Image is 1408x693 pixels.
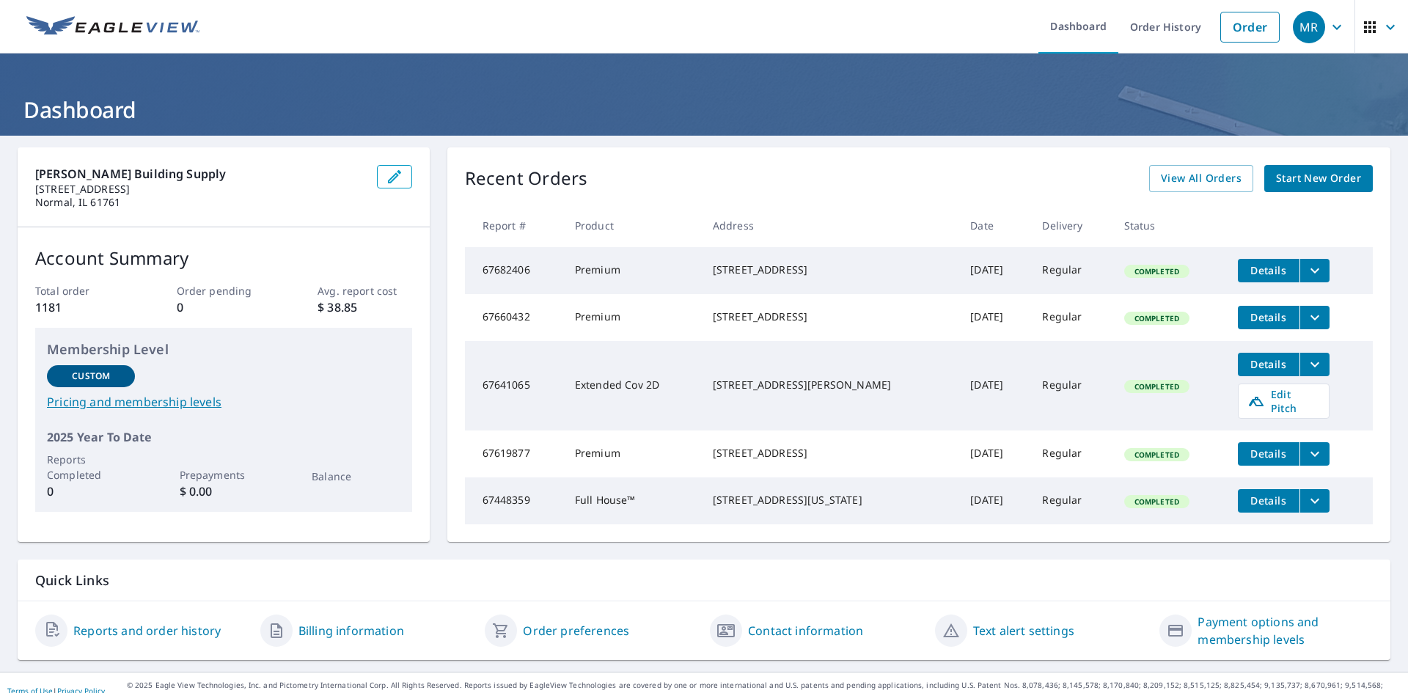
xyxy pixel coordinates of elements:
[35,165,365,183] p: [PERSON_NAME] Building Supply
[1220,12,1280,43] a: Order
[35,183,365,196] p: [STREET_ADDRESS]
[1238,384,1330,419] a: Edit Pitch
[713,263,947,277] div: [STREET_ADDRESS]
[465,430,563,477] td: 67619877
[1238,489,1299,513] button: detailsBtn-67448359
[1247,387,1320,415] span: Edit Pitch
[73,622,221,639] a: Reports and order history
[1299,353,1330,376] button: filesDropdownBtn-67641065
[1238,259,1299,282] button: detailsBtn-67682406
[1112,204,1226,247] th: Status
[1238,353,1299,376] button: detailsBtn-67641065
[958,341,1030,430] td: [DATE]
[47,428,400,446] p: 2025 Year To Date
[47,452,135,483] p: Reports Completed
[973,622,1074,639] a: Text alert settings
[47,393,400,411] a: Pricing and membership levels
[1030,430,1112,477] td: Regular
[47,483,135,500] p: 0
[1247,310,1291,324] span: Details
[1299,489,1330,513] button: filesDropdownBtn-67448359
[26,16,199,38] img: EV Logo
[1247,447,1291,461] span: Details
[748,622,863,639] a: Contact information
[35,196,365,209] p: Normal, IL 61761
[1126,313,1188,323] span: Completed
[958,477,1030,524] td: [DATE]
[1161,169,1242,188] span: View All Orders
[35,571,1373,590] p: Quick Links
[563,430,701,477] td: Premium
[465,247,563,294] td: 67682406
[1299,259,1330,282] button: filesDropdownBtn-67682406
[958,430,1030,477] td: [DATE]
[1299,442,1330,466] button: filesDropdownBtn-67619877
[1030,294,1112,341] td: Regular
[1276,169,1361,188] span: Start New Order
[1030,247,1112,294] td: Regular
[35,283,129,298] p: Total order
[1126,496,1188,507] span: Completed
[465,204,563,247] th: Report #
[713,493,947,507] div: [STREET_ADDRESS][US_STATE]
[1299,306,1330,329] button: filesDropdownBtn-67660432
[1247,494,1291,507] span: Details
[1030,477,1112,524] td: Regular
[1126,266,1188,276] span: Completed
[318,298,411,316] p: $ 38.85
[563,477,701,524] td: Full House™
[563,294,701,341] td: Premium
[1238,306,1299,329] button: detailsBtn-67660432
[465,165,588,192] p: Recent Orders
[177,298,271,316] p: 0
[523,622,629,639] a: Order preferences
[18,95,1390,125] h1: Dashboard
[177,283,271,298] p: Order pending
[713,378,947,392] div: [STREET_ADDRESS][PERSON_NAME]
[465,477,563,524] td: 67448359
[312,469,400,484] p: Balance
[1030,341,1112,430] td: Regular
[180,467,268,483] p: Prepayments
[318,283,411,298] p: Avg. report cost
[958,294,1030,341] td: [DATE]
[35,298,129,316] p: 1181
[1247,263,1291,277] span: Details
[35,245,412,271] p: Account Summary
[1126,450,1188,460] span: Completed
[1238,442,1299,466] button: detailsBtn-67619877
[958,204,1030,247] th: Date
[1198,613,1373,648] a: Payment options and membership levels
[465,341,563,430] td: 67641065
[298,622,404,639] a: Billing information
[713,309,947,324] div: [STREET_ADDRESS]
[72,370,110,383] p: Custom
[1149,165,1253,192] a: View All Orders
[1247,357,1291,371] span: Details
[701,204,958,247] th: Address
[958,247,1030,294] td: [DATE]
[563,341,701,430] td: Extended Cov 2D
[1264,165,1373,192] a: Start New Order
[563,204,701,247] th: Product
[713,446,947,461] div: [STREET_ADDRESS]
[1030,204,1112,247] th: Delivery
[465,294,563,341] td: 67660432
[180,483,268,500] p: $ 0.00
[1293,11,1325,43] div: MR
[1126,381,1188,392] span: Completed
[47,340,400,359] p: Membership Level
[563,247,701,294] td: Premium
